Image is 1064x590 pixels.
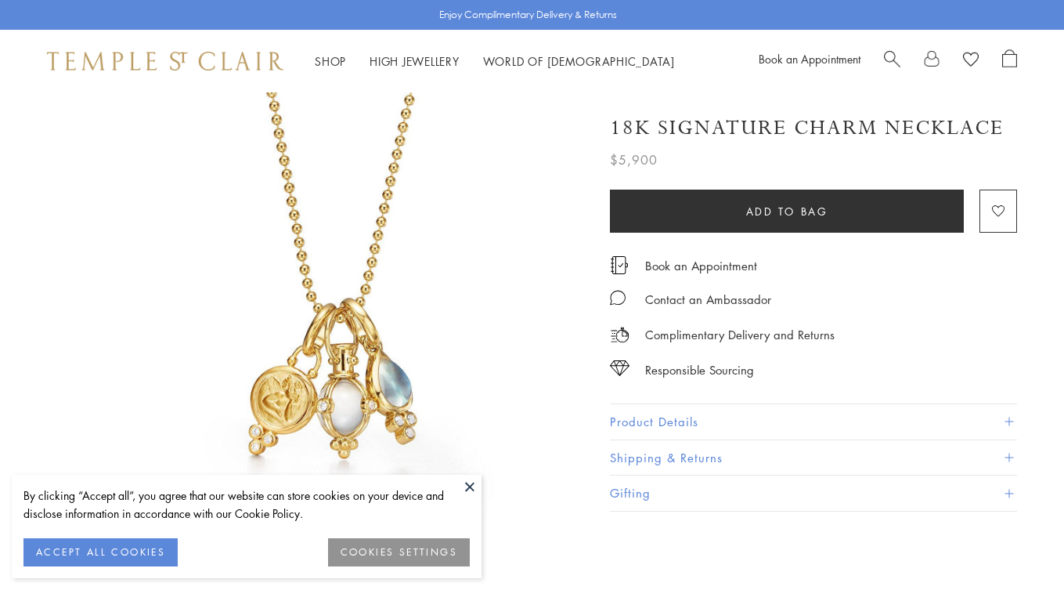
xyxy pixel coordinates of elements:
button: ACCEPT ALL COOKIES [23,538,178,566]
div: Responsible Sourcing [645,360,754,380]
img: 18K Signature Charm Necklace [102,92,586,577]
button: Add to bag [610,190,964,233]
button: COOKIES SETTINGS [328,538,470,566]
img: icon_sourcing.svg [610,360,629,376]
h1: 18K Signature Charm Necklace [610,114,1004,142]
a: ShopShop [315,53,346,69]
a: Book an Appointment [645,257,757,274]
nav: Main navigation [315,52,675,71]
button: Product Details [610,404,1017,440]
img: icon_delivery.svg [610,325,629,345]
div: Contact an Ambassador [645,290,771,309]
span: Add to bag [746,203,828,220]
button: Shipping & Returns [610,440,1017,476]
span: $5,900 [610,150,658,170]
p: Enjoy Complimentary Delivery & Returns [439,7,617,23]
a: View Wishlist [963,49,979,73]
img: Temple St. Clair [47,52,283,71]
button: Gifting [610,476,1017,511]
p: Complimentary Delivery and Returns [645,325,835,345]
a: Search [884,49,900,73]
a: World of [DEMOGRAPHIC_DATA]World of [DEMOGRAPHIC_DATA] [483,53,675,69]
a: High JewelleryHigh Jewellery [370,53,460,69]
img: icon_appointment.svg [610,256,629,274]
a: Book an Appointment [759,51,860,67]
img: MessageIcon-01_2.svg [610,290,626,306]
iframe: Gorgias live chat messenger [986,516,1048,574]
div: By clicking “Accept all”, you agree that our website can store cookies on your device and disclos... [23,487,470,523]
a: Open Shopping Bag [1002,49,1017,73]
